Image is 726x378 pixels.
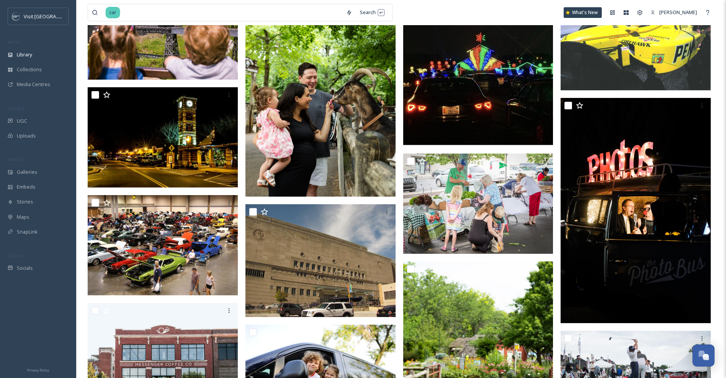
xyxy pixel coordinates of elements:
[8,253,23,258] span: SOCIALS
[27,365,49,374] a: Privacy Policy
[17,66,42,73] span: Collections
[17,81,50,88] span: Media Centres
[88,195,238,295] img: indoors.JPG
[12,13,20,20] img: c3es6xdrejuflcaqpovn.png
[17,264,33,272] span: Socials
[8,39,21,45] span: MEDIA
[8,106,24,111] span: COLLECT
[356,5,388,20] div: Search
[24,13,83,20] span: Visit [GEOGRAPHIC_DATA]
[17,168,37,176] span: Galleries
[17,132,36,139] span: Uploads
[17,213,29,221] span: Maps
[403,154,553,254] img: _MG_0070 (4).jpg
[17,228,38,235] span: SnapLink
[564,7,602,18] a: What's New
[88,87,238,187] img: Lights-5.jpg
[17,198,33,205] span: Stories
[245,204,396,317] img: Municipal 1.JPG
[17,117,27,125] span: UGC
[8,157,25,162] span: WIDGETS
[27,368,49,373] span: Privacy Policy
[245,9,396,197] img: Deanna Rose Carousel 3.jpg
[647,5,701,20] a: [PERSON_NAME]
[17,51,32,58] span: Library
[106,7,120,18] span: car
[659,9,697,16] span: [PERSON_NAME]
[692,344,715,367] button: Open Chat
[561,98,711,323] img: IMG_1314.jpg
[17,183,35,191] span: Embeds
